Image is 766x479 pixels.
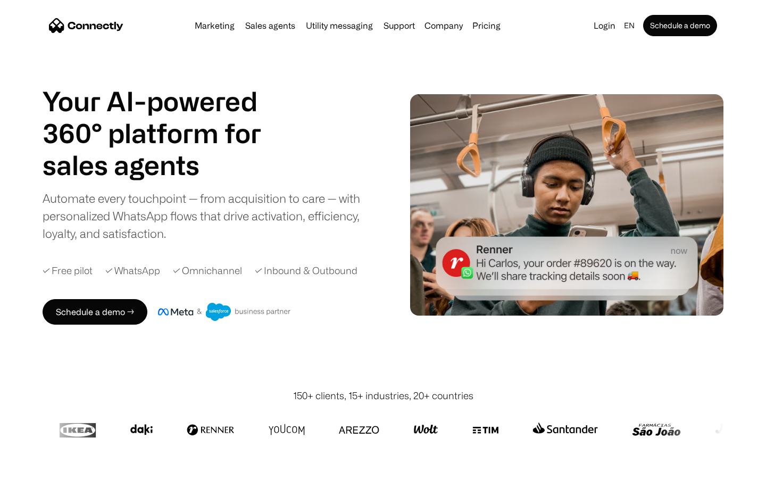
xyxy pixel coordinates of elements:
[302,21,377,30] a: Utility messaging
[379,21,419,30] a: Support
[468,21,505,30] a: Pricing
[241,21,299,30] a: Sales agents
[293,389,473,403] div: 150+ clients, 15+ industries, 20+ countries
[255,263,357,278] div: ✓ Inbound & Outbound
[43,299,147,325] a: Schedule a demo →
[190,21,239,30] a: Marketing
[643,15,717,36] a: Schedule a demo
[43,263,93,278] div: ✓ Free pilot
[43,189,378,242] div: Automate every touchpoint — from acquisition to care — with personalized WhatsApp flows that driv...
[43,149,287,181] h1: sales agents
[43,85,287,149] h1: Your AI-powered 360° platform for
[173,263,242,278] div: ✓ Omnichannel
[158,303,291,321] img: Meta and Salesforce business partner badge.
[424,18,463,33] div: Company
[624,18,635,33] div: en
[21,460,64,475] ul: Language list
[105,263,160,278] div: ✓ WhatsApp
[589,18,620,33] a: Login
[11,459,64,475] aside: Language selected: English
